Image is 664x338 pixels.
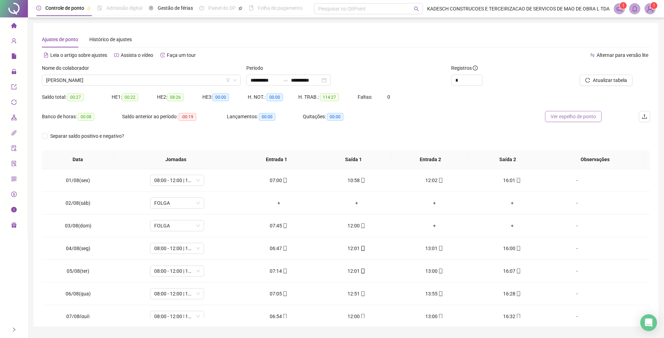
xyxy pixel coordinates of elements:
[267,93,283,101] span: 00:00
[167,93,184,101] span: 08:26
[473,66,478,70] span: info-circle
[616,6,622,12] span: notification
[227,113,303,121] div: Lançamentos:
[427,5,610,13] span: KADESCH CONSTRUCOES E TERCEIRIZACAO DE SERVICOS DE MAO DE OBRA L TDA
[245,267,312,275] div: 07:14
[451,64,478,72] span: Registros
[298,93,358,101] div: H. TRAB.:
[157,93,202,101] div: HE 2:
[479,245,545,252] div: 16:00
[438,178,443,183] span: mobile
[179,113,196,121] span: -00:19
[632,6,638,12] span: bell
[640,314,657,331] div: Open Intercom Messenger
[387,94,390,100] span: 0
[642,114,647,119] span: upload
[283,77,288,83] span: to
[46,75,237,85] span: EMERSON ROMEU DOS SANTOS
[199,6,204,10] span: dashboard
[106,5,142,11] span: Admissão digital
[154,198,200,208] span: FOLGA
[360,291,365,296] span: mobile
[438,269,443,273] span: mobile
[11,204,17,218] span: info-circle
[552,156,639,163] span: Observações
[245,176,312,184] div: 07:00
[546,150,644,169] th: Observações
[258,5,303,11] span: Folha de pagamento
[401,313,468,320] div: 13:00
[50,52,107,58] span: Leia o artigo sobre ajustes
[11,66,17,80] span: lock
[44,53,49,58] span: file-text
[557,313,598,320] div: -
[479,290,545,298] div: 16:28
[66,314,90,319] span: 07/08(qui)
[112,93,157,101] div: HE 1:
[42,93,112,101] div: Saldo total:
[515,291,521,296] span: mobile
[114,53,119,58] span: youtube
[66,178,90,183] span: 01/08(sex)
[282,269,288,273] span: mobile
[11,173,17,187] span: qrcode
[545,111,602,122] button: Ver espelho de ponto
[438,291,443,296] span: mobile
[303,113,373,121] div: Quitações:
[245,290,312,298] div: 07:05
[557,199,598,207] div: -
[67,93,84,101] span: 00:27
[11,219,17,233] span: gift
[282,314,288,319] span: mobile
[158,5,193,11] span: Gestão de férias
[11,112,17,126] span: apartment
[401,267,468,275] div: 13:00
[154,175,200,186] span: 08:00 - 12:00 | 13:00 - 17:00
[392,150,469,169] th: Entrada 2
[11,35,17,49] span: user-add
[580,75,633,86] button: Atualizar tabela
[42,64,94,72] label: Nome do colaborador
[653,3,655,8] span: 1
[323,222,390,230] div: 12:00
[154,220,200,231] span: FOLGA
[66,246,90,251] span: 04/08(seg)
[479,267,545,275] div: 16:07
[401,245,468,252] div: 13:01
[12,327,16,332] span: right
[154,266,200,276] span: 08:00 - 12:00 | 13:00 - 18:00
[360,269,365,273] span: mobile
[479,199,545,207] div: +
[479,222,545,230] div: +
[327,113,343,121] span: 00:00
[360,314,365,319] span: mobile
[469,150,546,169] th: Saída 2
[245,245,312,252] div: 06:47
[622,3,625,8] span: 1
[323,267,390,275] div: 12:01
[11,20,17,33] span: home
[11,158,17,172] span: solution
[515,269,521,273] span: mobile
[66,291,91,296] span: 06/08(qua)
[154,288,200,299] span: 08:00 - 12:00 | 13:00 - 18:00
[238,6,243,10] span: pushpin
[282,223,288,228] span: mobile
[78,113,94,121] span: 00:08
[645,3,655,14] img: 85901
[557,222,598,230] div: -
[401,222,468,230] div: +
[42,113,122,121] div: Banco de horas:
[202,93,248,101] div: HE 3:
[557,267,598,275] div: -
[11,50,17,64] span: file
[479,176,545,184] div: 16:01
[515,246,521,251] span: mobile
[154,311,200,322] span: 08:00 - 12:00 | 13:00 - 18:00
[167,52,196,58] span: Faça um tour
[401,290,468,298] div: 13:55
[97,6,102,10] span: file-done
[438,246,443,251] span: mobile
[438,314,443,319] span: mobile
[282,246,288,251] span: mobile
